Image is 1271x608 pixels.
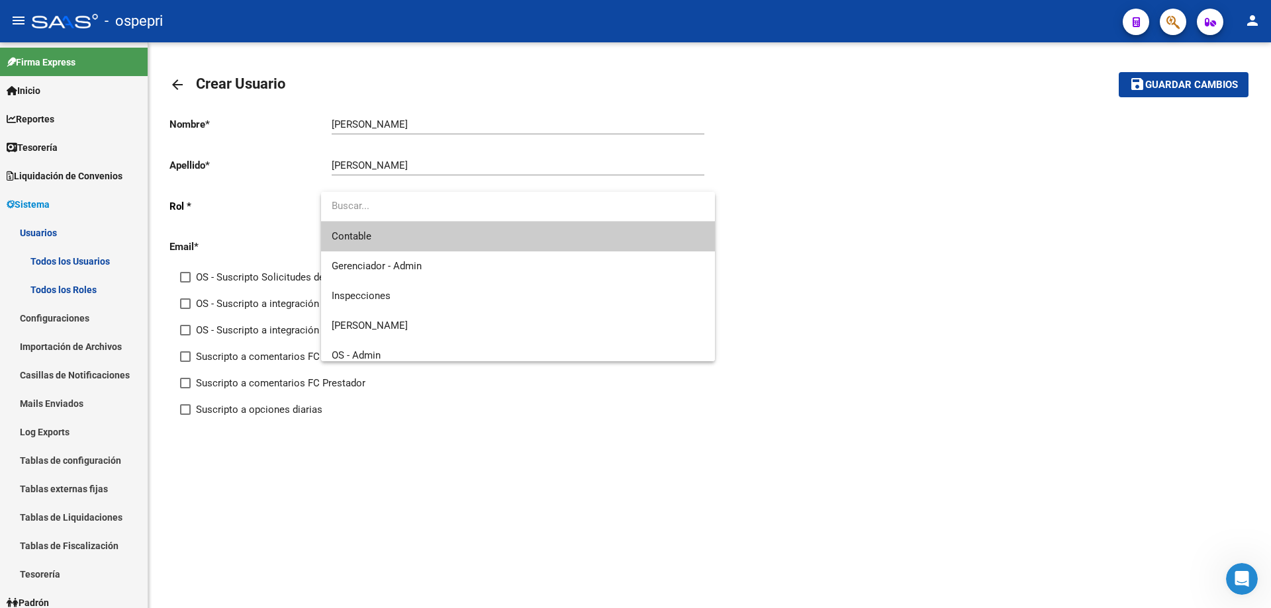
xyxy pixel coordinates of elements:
[332,260,422,272] span: Gerenciador - Admin
[332,320,408,331] span: [PERSON_NAME]
[1226,563,1258,595] iframe: Intercom live chat
[321,191,715,220] input: dropdown search
[332,230,371,242] span: Contable
[332,290,391,302] span: Inspecciones
[332,349,381,361] span: OS - Admin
